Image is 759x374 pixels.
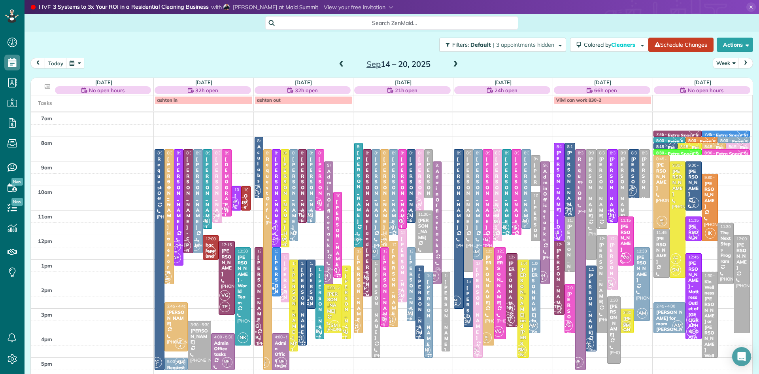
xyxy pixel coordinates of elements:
span: 1:00 - 5:00 [520,261,539,266]
button: prev [30,58,45,68]
small: 1 [552,232,562,240]
small: 1 [429,275,439,283]
small: 1 [228,202,238,209]
span: 11:45 - 1:45 [656,230,678,235]
div: [PERSON_NAME] [588,156,594,219]
div: [PERSON_NAME] [672,169,683,197]
span: 9:30 - 12:15 [704,175,726,180]
div: Request Off [157,156,162,202]
span: 8:30 - 12:45 [196,150,217,156]
div: [DEMOGRAPHIC_DATA][PERSON_NAME] [224,156,229,333]
span: 1:45 - 3:45 [466,279,485,284]
span: 8:45 - 11:45 [656,156,678,161]
span: 8:30 - 11:00 [418,150,440,156]
span: 10:15 - 1:45 [336,193,357,198]
span: 8:30 - 11:30 [301,150,322,156]
span: NK [350,234,361,245]
span: 12:45 - 3:45 [509,254,530,260]
div: [PERSON_NAME] [205,156,210,230]
span: AL [379,236,383,241]
small: 2 [412,202,421,209]
span: 8:30 - 11:45 [401,150,422,156]
span: TP [489,205,500,216]
div: [PERSON_NAME] for [PERSON_NAME] [234,193,239,358]
a: [DATE] [295,79,312,85]
span: MH [431,273,437,277]
span: NS [206,247,216,257]
span: ashton out [257,97,281,103]
div: [PERSON_NAME] [456,156,461,230]
span: LC [608,212,612,216]
span: 12:15 - 3:15 [557,242,578,247]
div: [PERSON_NAME] [642,156,648,219]
span: KF [492,230,497,234]
span: 8:30 - 11:30 [310,150,331,156]
span: LC [692,230,696,234]
span: 12:30 - 4:15 [497,249,518,254]
span: 8:00 - 10:30 [257,138,279,143]
span: 12:30 - 3:30 [410,249,431,254]
small: 2 [737,140,747,148]
div: Extra Space Storage [700,139,745,144]
button: Week [713,58,739,68]
a: [DATE] [95,79,112,85]
div: [PERSON_NAME] [514,156,519,230]
span: 8:30 - 1:30 [466,150,485,156]
div: [PERSON_NAME] - Mattress Outlet of [GEOGRAPHIC_DATA] [688,260,699,346]
div: [PERSON_NAME] [309,267,313,341]
span: AL [660,218,664,222]
span: 8:30 - 1:00 [374,150,393,156]
span: 1:00 - 5:00 [374,261,393,266]
span: 12:30 - 4:30 [485,249,507,254]
span: Colored by [584,41,638,48]
span: 9:00 - 11:00 [688,163,710,168]
div: Admin Office tasks [543,169,548,243]
span: 12:00 - 4:00 [736,236,758,241]
small: 1 [537,275,547,283]
div: [PERSON_NAME] [631,156,637,219]
span: 8:30 - 1:00 [589,150,608,156]
div: [PERSON_NAME] and [PERSON_NAME] [365,156,369,321]
span: AC [673,255,678,260]
span: 11:15 - 1:15 [621,218,642,223]
button: next [738,58,753,68]
span: 12:30 - 2:30 [275,249,296,254]
span: 1:00 - 3:00 [310,261,329,266]
span: VG [480,234,490,245]
span: VG [219,203,229,214]
span: 9:00 - 1:45 [672,163,691,168]
span: 11:15 - 1:30 [567,218,589,223]
div: [PERSON_NAME] [176,156,181,230]
div: [PERSON_NAME] [391,156,395,230]
span: AL [164,273,168,277]
span: AC [691,199,696,204]
div: Extra Space Storage [668,151,713,157]
div: [PERSON_NAME] [688,169,699,197]
span: 10:00 - 11:00 [234,187,258,192]
div: [PERSON_NAME] [300,267,304,341]
span: 12:15 - 3:15 [221,242,243,247]
div: [PERSON_NAME] [599,156,605,219]
span: DH [268,283,278,294]
span: 8:30 - 10:30 [631,150,653,156]
div: [PERSON_NAME] [656,162,667,191]
span: 8:30 - 12:30 [383,150,404,156]
div: background check ARC Lab - Arcpoint Labs [205,242,217,311]
span: 8:30 - 1:15 [177,150,196,156]
div: [PERSON_NAME] [476,156,480,230]
div: [PERSON_NAME] [444,279,448,353]
div: Extra Space Storage [692,145,737,150]
div: [PERSON_NAME] [508,260,515,311]
div: [PERSON_NAME] - World Team [237,254,249,306]
span: 11:30 - 2:00 [720,224,742,229]
span: 8:30 - 2:00 [167,150,186,156]
span: 10:00 - 11:00 [244,187,268,192]
span: 8:30 - 10:30 [642,150,663,156]
span: 8:30 - 2:30 [366,150,385,156]
small: 2 [403,214,413,222]
small: 1 [171,245,181,253]
button: Filters: Default | 3 appointments hidden [439,38,566,52]
span: TP [294,210,304,220]
span: SM [276,234,287,245]
span: IK [705,228,716,239]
